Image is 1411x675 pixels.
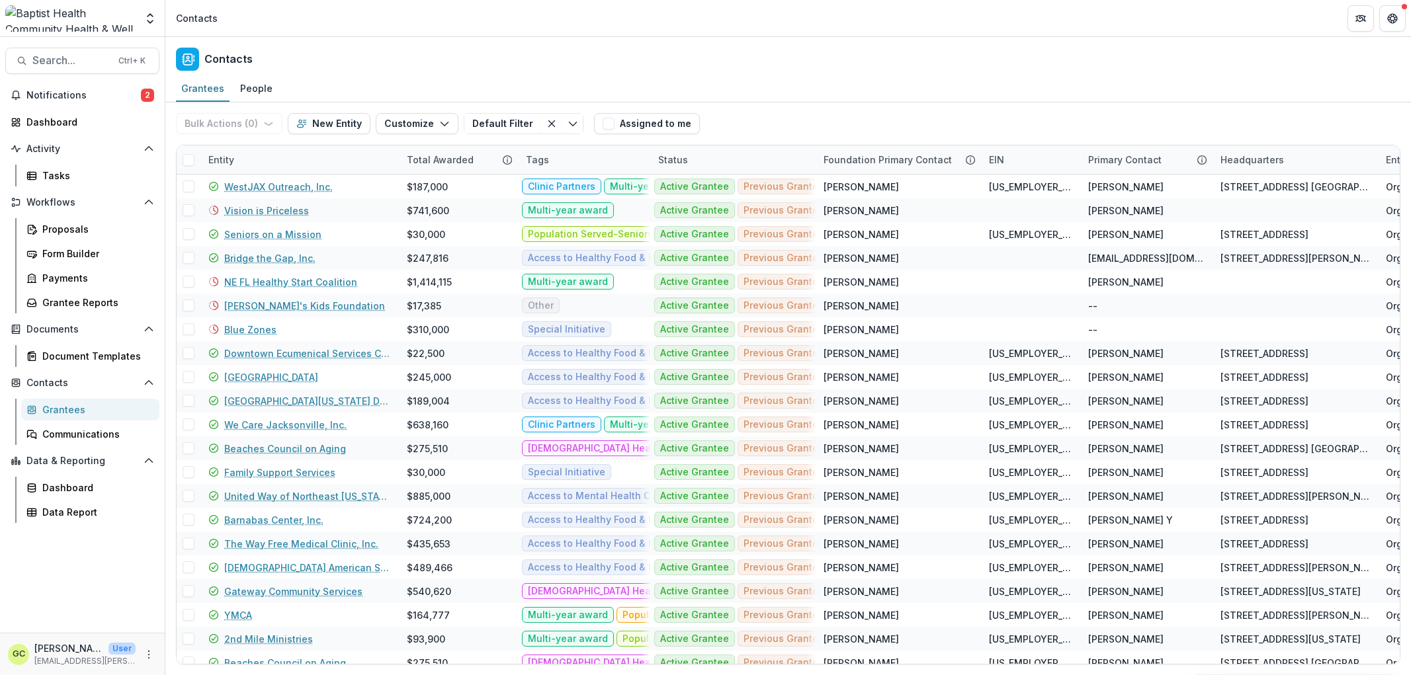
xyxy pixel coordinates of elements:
div: Grantees [176,79,230,98]
button: Open Workflows [5,192,159,213]
span: Previous Grantee [744,538,824,549]
div: [STREET_ADDRESS] [1220,370,1308,384]
a: Blue Zones [224,323,277,337]
div: $724,200 [407,513,452,527]
div: [US_EMPLOYER_IDENTIFICATION_NUMBER] [989,442,1072,456]
div: [US_EMPLOYER_IDENTIFICATION_NUMBER] [989,489,1072,503]
span: Workflows [26,197,138,208]
div: Tags [518,145,650,174]
span: Multi-year award [528,276,608,288]
div: [STREET_ADDRESS] [1220,394,1308,408]
span: Multi-year award [610,419,690,430]
div: Dashboard [42,481,149,495]
div: [PERSON_NAME] [824,251,899,265]
div: [US_EMPLOYER_IDENTIFICATION_NUMBER] [989,346,1072,360]
span: Documents [26,324,138,335]
span: Active Grantee [660,610,729,621]
div: [PERSON_NAME] [824,561,899,575]
div: [US_EMPLOYER_IDENTIFICATION_NUMBER] [989,537,1072,551]
h2: Contacts [204,53,253,65]
div: $741,600 [407,204,449,218]
div: [STREET_ADDRESS][PERSON_NAME] S [GEOGRAPHIC_DATA] [GEOGRAPHIC_DATA] US 32246 [1220,561,1370,575]
span: Access to Healthy Food & Food Security [528,514,711,526]
div: [PERSON_NAME] [824,608,899,622]
button: Partners [1347,5,1374,32]
span: Special Initiative [528,324,605,335]
div: Total Awarded [399,145,518,174]
div: Primary Contact [1080,145,1213,174]
div: Grantee Reports [42,296,149,309]
div: Grantees [42,403,149,417]
button: More [141,647,157,662]
div: $93,900 [407,632,445,646]
button: Notifications2 [5,85,159,106]
span: Active Grantee [660,633,729,645]
div: Total Awarded [399,153,482,167]
span: Active Grantee [660,300,729,311]
div: Headquarters [1213,145,1378,174]
span: Previous Grantee [744,562,824,573]
div: [PERSON_NAME] [824,489,899,503]
div: Payments [42,271,149,285]
div: [PERSON_NAME] [824,632,899,646]
span: Previous Grantee [744,610,824,621]
a: The Way Free Medical Clinic, Inc. [224,537,378,551]
div: [STREET_ADDRESS] [1220,418,1308,432]
div: [PERSON_NAME] [1088,608,1164,622]
div: Status [650,145,816,174]
div: [STREET_ADDRESS][US_STATE] [1220,632,1361,646]
div: [STREET_ADDRESS] [1220,513,1308,527]
div: [PERSON_NAME] [824,180,899,194]
a: Bridge the Gap, Inc. [224,251,316,265]
a: People [235,76,278,102]
a: Grantees [176,76,230,102]
span: Previous Grantee [744,372,824,383]
div: [PERSON_NAME] [824,656,899,670]
span: 2 [141,89,154,102]
a: Dashboard [21,477,159,498]
div: [PERSON_NAME] [824,370,899,384]
div: [PERSON_NAME] [824,584,899,598]
div: EIN [981,145,1080,174]
span: [DEMOGRAPHIC_DATA] Health Board Representation [528,586,767,597]
span: Activity [26,143,138,155]
span: Active Grantee [660,348,729,359]
span: Previous Grantee [744,348,824,359]
div: Tags [518,153,557,167]
div: [US_EMPLOYER_IDENTIFICATION_NUMBER] [989,227,1072,241]
a: Tasks [21,165,159,186]
div: [US_EMPLOYER_IDENTIFICATION_NUMBER] [989,608,1072,622]
span: Active Grantee [660,205,729,216]
div: $245,000 [407,370,451,384]
span: Active Grantee [660,514,729,526]
button: Open Data & Reporting [5,450,159,471]
a: [GEOGRAPHIC_DATA][US_STATE] Dept. of Nutrition & Dietetics [224,394,391,408]
div: [PERSON_NAME] [1088,632,1164,646]
div: Entity [200,145,399,174]
span: Population Served-Adults [622,610,742,621]
div: [PERSON_NAME] [1088,227,1164,241]
a: Grantee Reports [21,292,159,313]
div: $275,510 [407,656,448,670]
span: Active Grantee [660,419,729,430]
div: [PERSON_NAME] [1088,180,1164,194]
div: $247,816 [407,251,449,265]
div: $17,385 [407,299,441,313]
a: NE FL Healthy Start Coalition [224,275,357,289]
div: [US_EMPLOYER_IDENTIFICATION_NUMBER] [989,370,1072,384]
span: Previous Grantee [744,395,824,407]
a: Document Templates [21,345,159,367]
button: Default Filter [464,113,541,134]
span: Access to Healthy Food & Food Security [528,253,711,264]
span: Previous Grantee [744,491,824,502]
span: Previous Grantee [744,467,824,478]
div: [STREET_ADDRESS] [GEOGRAPHIC_DATA] US 32250 [1220,656,1370,670]
div: [PERSON_NAME] [824,537,899,551]
div: [PERSON_NAME] [824,394,899,408]
div: -- [1088,323,1097,337]
div: Foundation Primary Contact [816,153,960,167]
div: Communications [42,427,149,441]
button: Get Help [1379,5,1406,32]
